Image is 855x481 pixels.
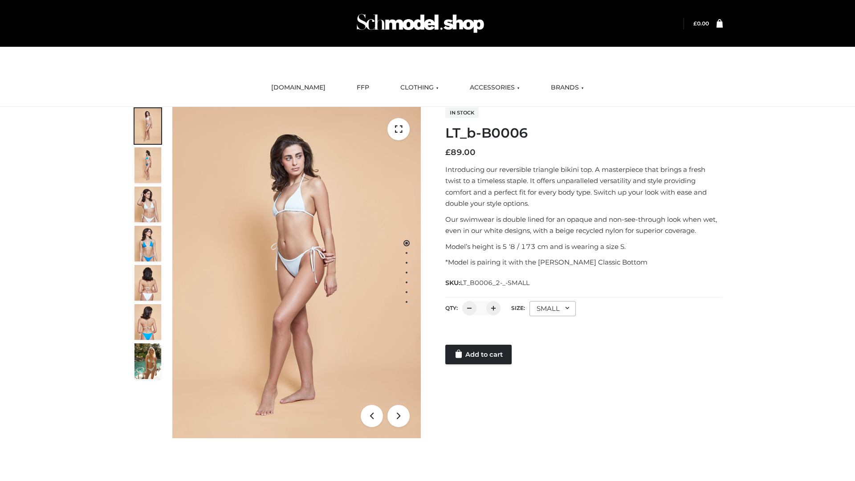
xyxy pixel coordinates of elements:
[172,107,421,438] img: ArielClassicBikiniTop_CloudNine_AzureSky_OW114ECO_1
[445,257,723,268] p: *Model is pairing it with the [PERSON_NAME] Classic Bottom
[134,304,161,340] img: ArielClassicBikiniTop_CloudNine_AzureSky_OW114ECO_8-scaled.jpg
[134,187,161,222] img: ArielClassicBikiniTop_CloudNine_AzureSky_OW114ECO_3-scaled.jpg
[445,125,723,141] h1: LT_b-B0006
[445,214,723,236] p: Our swimwear is double lined for an opaque and non-see-through look when wet, even in our white d...
[134,343,161,379] img: Arieltop_CloudNine_AzureSky2.jpg
[693,20,709,27] bdi: 0.00
[445,147,451,157] span: £
[134,265,161,301] img: ArielClassicBikiniTop_CloudNine_AzureSky_OW114ECO_7-scaled.jpg
[134,226,161,261] img: ArielClassicBikiniTop_CloudNine_AzureSky_OW114ECO_4-scaled.jpg
[529,301,576,316] div: SMALL
[693,20,709,27] a: £0.00
[354,6,487,41] img: Schmodel Admin 964
[445,241,723,253] p: Model’s height is 5 ‘8 / 173 cm and is wearing a size S.
[460,279,529,287] span: LT_B0006_2-_-SMALL
[134,147,161,183] img: ArielClassicBikiniTop_CloudNine_AzureSky_OW114ECO_2-scaled.jpg
[445,107,479,118] span: In stock
[445,147,476,157] bdi: 89.00
[544,78,590,98] a: BRANDS
[445,305,458,311] label: QTY:
[463,78,526,98] a: ACCESSORIES
[394,78,445,98] a: CLOTHING
[445,277,530,288] span: SKU:
[265,78,332,98] a: [DOMAIN_NAME]
[693,20,697,27] span: £
[445,345,512,364] a: Add to cart
[350,78,376,98] a: FFP
[511,305,525,311] label: Size:
[445,164,723,209] p: Introducing our reversible triangle bikini top. A masterpiece that brings a fresh twist to a time...
[134,108,161,144] img: ArielClassicBikiniTop_CloudNine_AzureSky_OW114ECO_1-scaled.jpg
